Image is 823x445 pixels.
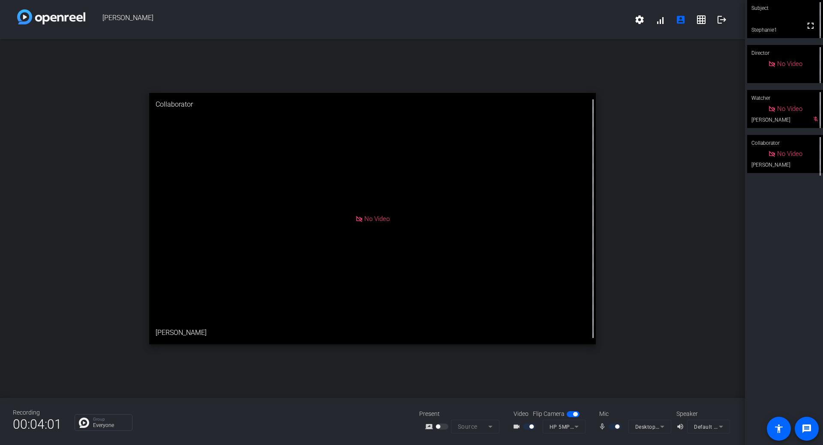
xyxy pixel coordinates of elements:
div: Collaborator [149,93,596,116]
mat-icon: videocam_outline [513,421,523,432]
span: No Video [777,105,802,113]
div: Recording [13,408,62,417]
p: Group [93,417,128,421]
mat-icon: settings [634,15,645,25]
img: white-gradient.svg [17,9,85,24]
mat-icon: message [802,424,812,434]
div: Director [747,45,823,61]
mat-icon: fullscreen [805,21,816,31]
button: signal_cellular_alt [650,9,670,30]
mat-icon: account_box [676,15,686,25]
mat-icon: logout [717,15,727,25]
div: Collaborator [747,135,823,151]
span: Video [514,409,529,418]
mat-icon: accessibility [774,424,784,434]
span: 00:04:01 [13,414,62,435]
div: Mic [591,409,676,418]
p: Everyone [93,423,128,428]
img: Chat Icon [79,418,89,428]
span: No Video [364,215,390,222]
mat-icon: mic_none [598,421,609,432]
span: No Video [777,150,802,158]
mat-icon: volume_up [676,421,687,432]
mat-icon: screen_share_outline [425,421,436,432]
span: Flip Camera [533,409,565,418]
div: Speaker [676,409,728,418]
span: No Video [777,60,802,68]
span: [PERSON_NAME] [85,9,629,30]
div: Watcher [747,90,823,106]
div: Present [419,409,505,418]
mat-icon: grid_on [696,15,706,25]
